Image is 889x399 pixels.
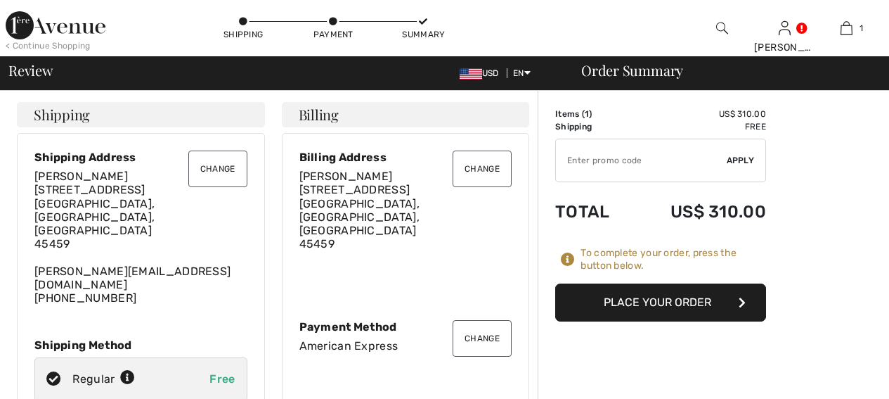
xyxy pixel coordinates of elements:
[859,22,863,34] span: 1
[312,28,354,41] div: Payment
[555,120,632,133] td: Shipping
[72,371,135,388] div: Regular
[556,139,727,182] input: Promo code
[632,188,766,236] td: US$ 310.00
[299,151,512,164] div: Billing Address
[34,183,155,251] span: [STREET_ADDRESS] [GEOGRAPHIC_DATA], [GEOGRAPHIC_DATA], [GEOGRAPHIC_DATA] 45459
[34,170,247,305] div: [PERSON_NAME][EMAIL_ADDRESS][DOMAIN_NAME] [PHONE_NUMBER]
[34,108,90,122] span: Shipping
[555,284,766,322] button: Place Your Order
[555,188,632,236] td: Total
[513,68,531,78] span: EN
[632,120,766,133] td: Free
[460,68,482,80] img: US Dollar
[34,151,247,164] div: Shipping Address
[841,20,852,37] img: My Bag
[453,151,512,187] button: Change
[209,372,235,386] span: Free
[299,108,339,122] span: Billing
[222,28,264,41] div: Shipping
[727,154,755,167] span: Apply
[580,247,766,272] div: To complete your order, press the button below.
[779,21,791,34] a: Sign In
[299,320,512,334] div: Payment Method
[585,109,589,119] span: 1
[816,20,877,37] a: 1
[716,20,728,37] img: search the website
[188,151,247,187] button: Change
[460,68,505,78] span: USD
[555,108,632,120] td: Items ( )
[6,39,91,52] div: < Continue Shopping
[299,339,512,353] div: American Express
[6,11,105,39] img: 1ère Avenue
[34,338,247,352] div: Shipping Method
[299,170,393,183] span: [PERSON_NAME]
[8,63,53,77] span: Review
[632,108,766,120] td: US$ 310.00
[34,170,128,183] span: [PERSON_NAME]
[779,20,791,37] img: My Info
[453,320,512,357] button: Change
[299,183,420,251] span: [STREET_ADDRESS] [GEOGRAPHIC_DATA], [GEOGRAPHIC_DATA], [GEOGRAPHIC_DATA] 45459
[402,28,444,41] div: Summary
[754,40,815,55] div: [PERSON_NAME]
[564,63,881,77] div: Order Summary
